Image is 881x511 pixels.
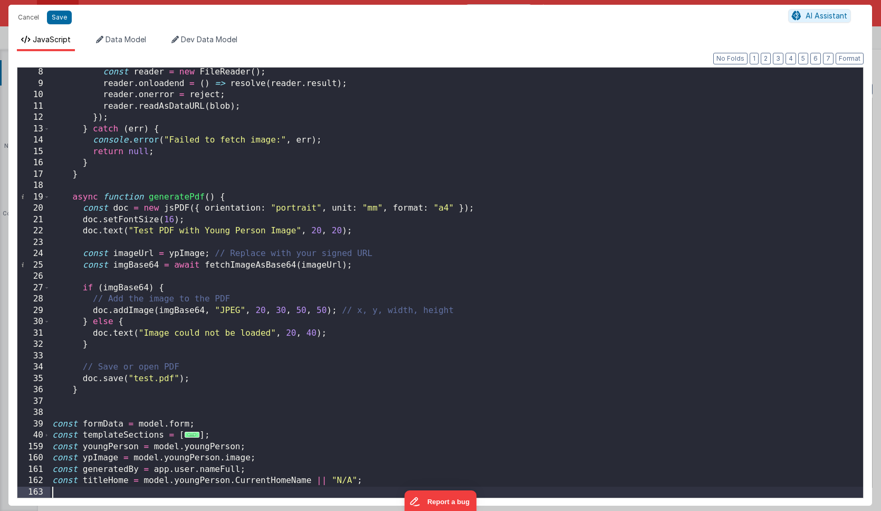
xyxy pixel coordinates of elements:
[17,316,50,328] div: 30
[17,282,50,294] div: 27
[17,362,50,373] div: 34
[17,157,50,169] div: 16
[17,78,50,90] div: 9
[823,53,834,64] button: 7
[17,464,50,476] div: 161
[17,192,50,203] div: 19
[17,237,50,249] div: 23
[17,452,50,464] div: 160
[17,430,50,441] div: 40
[17,146,50,158] div: 15
[17,180,50,192] div: 18
[786,53,796,64] button: 4
[17,407,50,419] div: 38
[13,10,44,25] button: Cancel
[17,475,50,487] div: 162
[761,53,771,64] button: 2
[106,35,146,44] span: Data Model
[181,35,237,44] span: Dev Data Model
[17,419,50,430] div: 39
[17,169,50,181] div: 17
[185,432,200,438] span: ...
[17,248,50,260] div: 24
[17,294,50,305] div: 28
[17,225,50,237] div: 22
[788,9,851,23] button: AI Assistant
[836,53,864,64] button: Format
[17,112,50,124] div: 12
[17,89,50,101] div: 10
[33,35,71,44] span: JavaScript
[17,328,50,339] div: 31
[17,487,50,498] div: 163
[17,271,50,282] div: 26
[17,101,50,112] div: 11
[17,203,50,214] div: 20
[17,441,50,453] div: 159
[17,351,50,362] div: 33
[806,11,847,20] span: AI Assistant
[17,373,50,385] div: 35
[17,384,50,396] div: 36
[17,67,50,78] div: 8
[17,339,50,351] div: 32
[798,53,808,64] button: 5
[47,11,72,24] button: Save
[17,305,50,317] div: 29
[810,53,821,64] button: 6
[713,53,748,64] button: No Folds
[750,53,759,64] button: 1
[17,124,50,135] div: 13
[773,53,783,64] button: 3
[17,214,50,226] div: 21
[17,260,50,271] div: 25
[17,396,50,408] div: 37
[17,135,50,146] div: 14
